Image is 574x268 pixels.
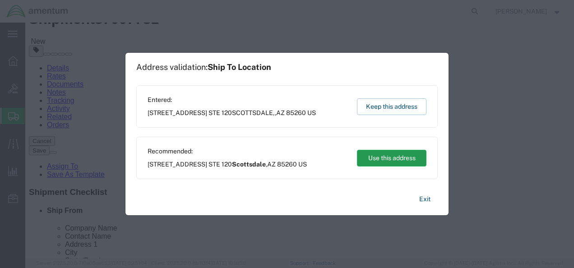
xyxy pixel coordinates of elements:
[148,95,316,105] span: Entered:
[232,161,266,168] span: Scottsdale
[307,109,316,116] span: US
[277,161,297,168] span: 85260
[148,160,307,169] span: [STREET_ADDRESS] STE 120 ,
[276,109,285,116] span: AZ
[286,109,306,116] span: 85260
[298,161,307,168] span: US
[148,108,316,118] span: [STREET_ADDRESS] STE 120 ,
[136,62,271,72] h1: Address validation:
[232,109,275,116] span: SCOTTSDALE,
[357,98,426,115] button: Keep this address
[357,150,426,166] button: Use this address
[208,62,271,72] span: Ship To Location
[267,161,276,168] span: AZ
[412,191,438,207] button: Exit
[148,147,307,156] span: Recommended:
